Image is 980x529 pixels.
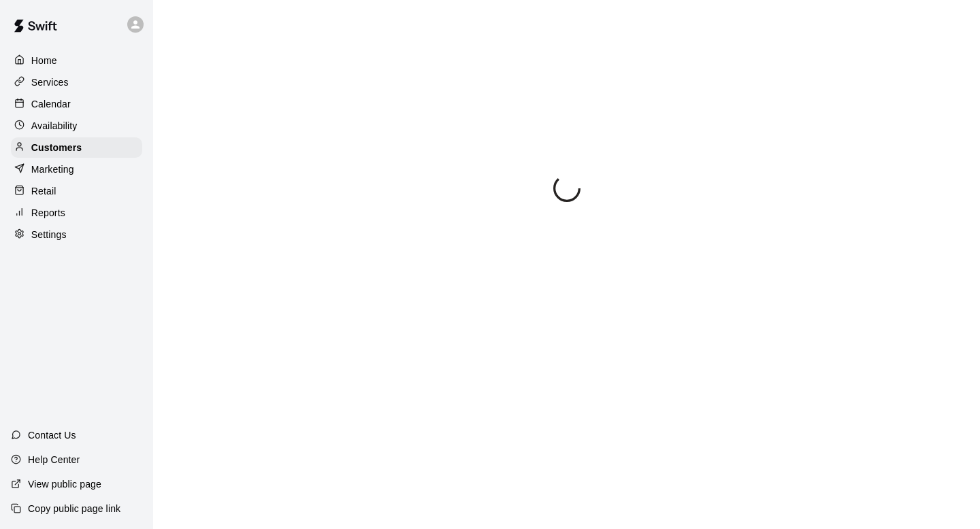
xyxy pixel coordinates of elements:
[31,163,74,176] p: Marketing
[31,97,71,111] p: Calendar
[31,119,78,133] p: Availability
[11,181,142,201] a: Retail
[11,137,142,158] a: Customers
[31,206,65,220] p: Reports
[31,228,67,241] p: Settings
[28,453,80,466] p: Help Center
[11,94,142,114] a: Calendar
[11,159,142,180] a: Marketing
[11,203,142,223] a: Reports
[31,75,69,89] p: Services
[11,72,142,92] a: Services
[11,224,142,245] a: Settings
[31,54,57,67] p: Home
[28,502,120,515] p: Copy public page link
[28,477,101,491] p: View public page
[31,184,56,198] p: Retail
[28,428,76,442] p: Contact Us
[11,50,142,71] a: Home
[31,141,82,154] p: Customers
[11,116,142,136] a: Availability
